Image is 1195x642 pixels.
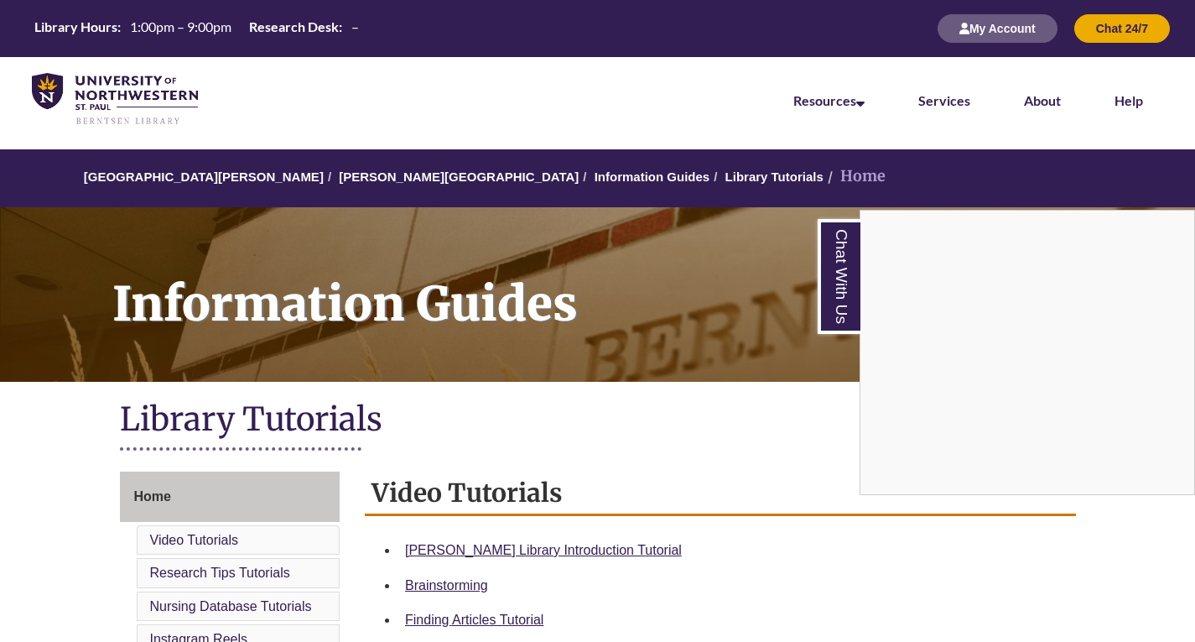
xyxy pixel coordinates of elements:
div: Chat With Us [860,210,1195,495]
iframe: Chat Widget [860,211,1194,494]
a: Help [1114,92,1143,108]
a: Resources [793,92,865,108]
a: About [1024,92,1061,108]
a: Chat With Us [818,219,860,334]
a: Services [918,92,970,108]
img: UNWSP Library Logo [32,73,198,126]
